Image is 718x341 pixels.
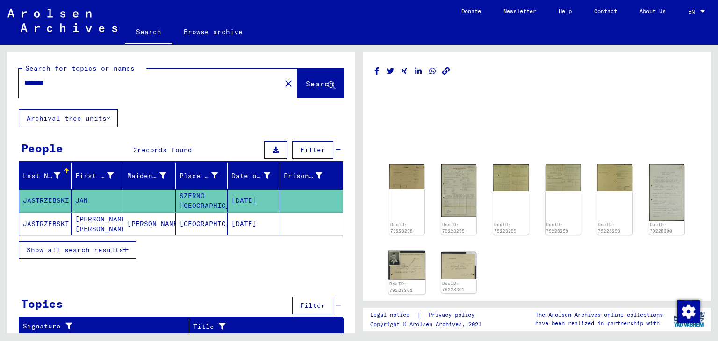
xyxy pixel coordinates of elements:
button: Share on Facebook [372,65,382,77]
div: Maiden Name [127,168,178,183]
button: Search [298,69,344,98]
a: DocID: 79228299 [494,222,517,234]
mat-cell: [DATE] [228,189,280,212]
div: Date of Birth [231,171,270,181]
button: Archival tree units [19,109,118,127]
div: Last Name [23,171,60,181]
div: Place of Birth [179,171,218,181]
img: yv_logo.png [672,307,707,331]
span: Search [306,79,334,88]
button: Share on Xing [400,65,409,77]
div: Last Name [23,168,72,183]
mat-cell: [GEOGRAPHIC_DATA] [176,213,228,235]
img: Change consent [677,300,700,323]
a: DocID: 79228299 [598,222,620,234]
img: 001.jpg [388,251,425,280]
img: 001.jpg [389,164,424,189]
div: Topics [21,295,63,312]
mat-header-cell: Prisoner # [280,163,343,189]
mat-cell: JASTRZEBSKI [19,213,72,235]
button: Copy link [441,65,451,77]
img: 001.jpg [649,164,684,221]
mat-header-cell: First Name [72,163,124,189]
img: 004.jpg [597,164,632,191]
button: Filter [292,297,333,314]
mat-cell: JAN [72,189,124,212]
img: 003.jpg [546,164,581,191]
a: Search [125,21,172,45]
mat-cell: [DATE] [228,213,280,235]
a: DocID: 79228299 [442,222,465,234]
button: Share on WhatsApp [428,65,438,77]
button: Share on Twitter [386,65,395,77]
div: People [21,140,63,156]
a: DocID: 79228301 [389,281,413,293]
mat-cell: [PERSON_NAME] [PERSON_NAME] [72,213,124,235]
mat-header-cell: Place of Birth [176,163,228,189]
div: | [370,310,486,320]
div: Signature [23,321,182,331]
button: Filter [292,141,333,159]
div: Prisoner # [284,171,323,181]
p: have been realized in partnership with [535,319,663,327]
span: EN [688,8,698,15]
a: Browse archive [172,21,254,43]
span: Filter [300,146,325,154]
mat-header-cell: Maiden Name [123,163,176,189]
img: 002.jpg [493,164,528,191]
img: 002.jpg [441,252,476,279]
div: Signature [23,319,191,334]
img: Arolsen_neg.svg [7,9,117,32]
div: Title [193,322,325,332]
mat-label: Search for topics or names [25,64,135,72]
mat-icon: close [283,78,294,89]
span: Filter [300,301,325,310]
div: Title [193,319,334,334]
div: Prisoner # [284,168,334,183]
span: Show all search results [27,246,123,254]
mat-header-cell: Date of Birth [228,163,280,189]
a: DocID: 79228300 [650,222,672,234]
a: DocID: 79228298 [390,222,413,234]
a: DocID: 79228299 [546,222,568,234]
mat-cell: SZERNO [GEOGRAPHIC_DATA] [176,189,228,212]
div: First Name [75,168,126,183]
img: 001.jpg [441,164,476,216]
button: Show all search results [19,241,136,259]
a: Privacy policy [421,310,486,320]
mat-header-cell: Last Name [19,163,72,189]
span: records found [137,146,192,154]
a: Legal notice [370,310,417,320]
div: First Name [75,171,114,181]
p: The Arolsen Archives online collections [535,311,663,319]
a: DocID: 79228301 [442,281,465,292]
div: Maiden Name [127,171,166,181]
div: Place of Birth [179,168,230,183]
p: Copyright © Arolsen Archives, 2021 [370,320,486,328]
div: Date of Birth [231,168,282,183]
mat-cell: JASTRZEBSKI [19,189,72,212]
button: Clear [279,74,298,92]
button: Share on LinkedIn [414,65,424,77]
span: 2 [133,146,137,154]
mat-cell: [PERSON_NAME] [123,213,176,235]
